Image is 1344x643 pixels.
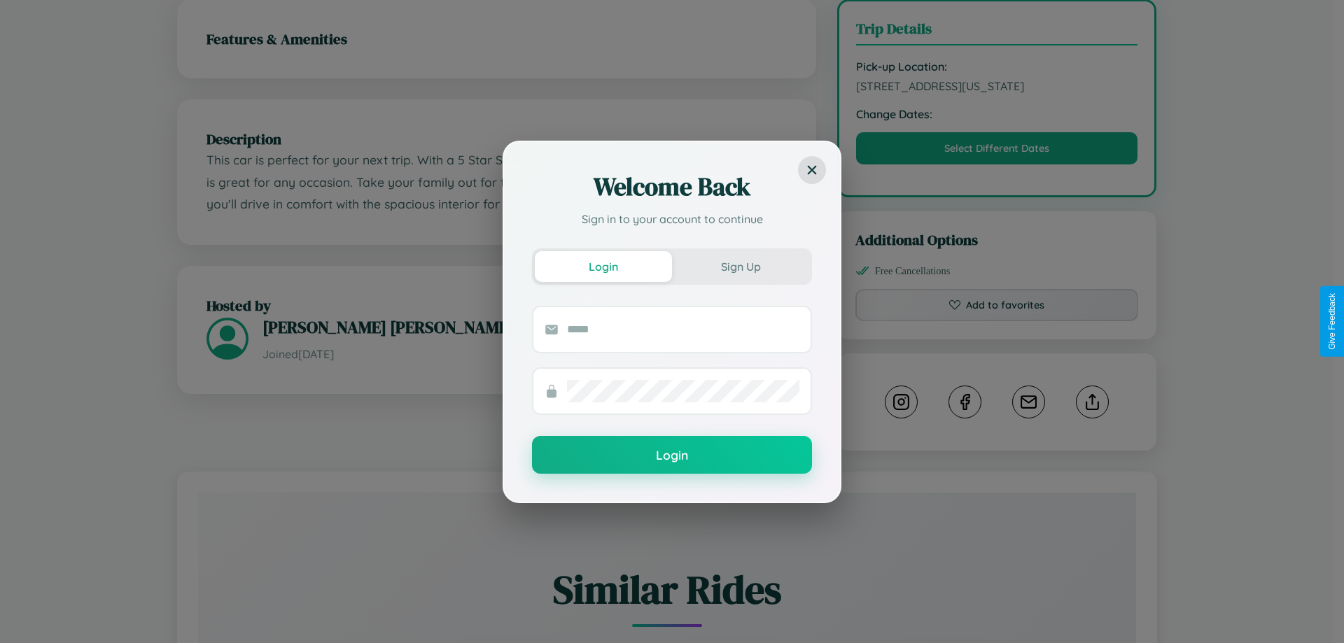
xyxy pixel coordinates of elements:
div: Give Feedback [1327,293,1337,350]
button: Login [535,251,672,282]
p: Sign in to your account to continue [532,211,812,227]
button: Login [532,436,812,474]
button: Sign Up [672,251,809,282]
h2: Welcome Back [532,170,812,204]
